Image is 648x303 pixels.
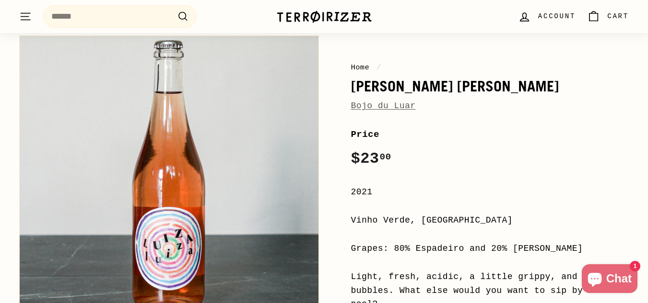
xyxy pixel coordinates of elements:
[607,11,629,22] span: Cart
[351,62,629,73] nav: breadcrumbs
[351,150,391,168] span: $23
[512,2,581,31] a: Account
[579,264,640,295] inbox-online-store-chat: Shopify online store chat
[374,63,384,72] span: /
[538,11,576,22] span: Account
[351,101,416,111] a: Bojo du Luar
[351,78,629,94] h1: [PERSON_NAME] [PERSON_NAME]
[379,152,391,162] sup: 00
[351,213,629,227] div: Vinho Verde, [GEOGRAPHIC_DATA]
[351,63,370,72] a: Home
[581,2,635,31] a: Cart
[351,185,629,199] div: 2021
[351,242,629,256] div: Grapes: 80% Espadeiro and 20% [PERSON_NAME]
[351,127,629,142] label: Price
